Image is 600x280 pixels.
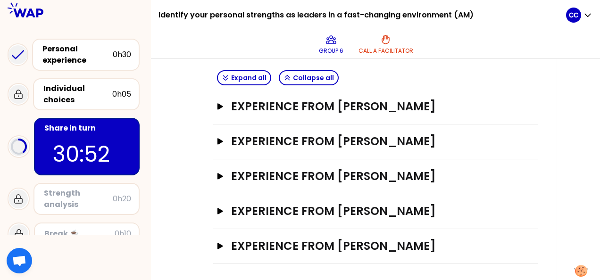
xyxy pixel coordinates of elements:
[113,193,131,205] div: 0h20
[113,49,131,60] div: 0h30
[566,8,592,23] button: CC
[217,204,534,219] button: Experience from [PERSON_NAME]
[231,134,502,149] h3: Experience from [PERSON_NAME]
[53,138,121,171] p: 30:52
[44,228,115,239] div: Break ☕️
[358,47,413,55] p: Call a facilitator
[231,204,502,219] h3: Experience from [PERSON_NAME]
[217,134,534,149] button: Experience from [PERSON_NAME]
[112,89,131,100] div: 0h05
[355,30,417,58] button: Call a facilitator
[115,228,131,239] div: 0h10
[42,43,113,66] div: Personal experience
[7,248,32,273] div: Open chat
[217,70,271,85] button: Expand all
[217,169,534,184] button: Experience from [PERSON_NAME]
[217,99,534,114] button: Experience from [PERSON_NAME]
[279,70,339,85] button: Collapse all
[231,239,502,254] h3: Experience from [PERSON_NAME]
[231,99,502,114] h3: Experience from [PERSON_NAME]
[319,47,343,55] p: Group 6
[315,30,347,58] button: Group 6
[43,83,112,106] div: Individual choices
[569,10,578,20] p: CC
[217,239,534,254] button: Experience from [PERSON_NAME]
[231,169,502,184] h3: Experience from [PERSON_NAME]
[44,188,113,210] div: Strength analysis
[44,123,131,134] div: Share in turn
